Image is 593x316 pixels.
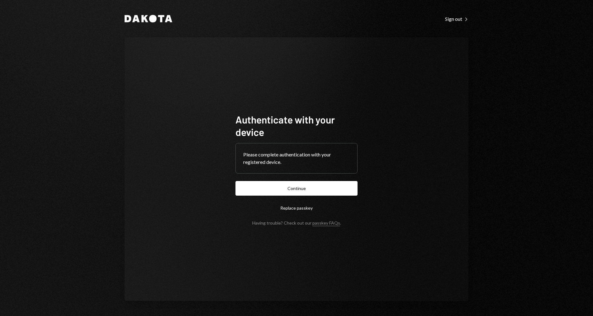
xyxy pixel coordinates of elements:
div: Sign out [445,16,468,22]
h1: Authenticate with your device [235,113,358,138]
button: Continue [235,181,358,196]
a: passkey FAQs [312,220,340,226]
div: Please complete authentication with your registered device. [243,151,350,166]
a: Sign out [445,15,468,22]
button: Replace passkey [235,201,358,215]
div: Having trouble? Check out our . [252,220,341,225]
